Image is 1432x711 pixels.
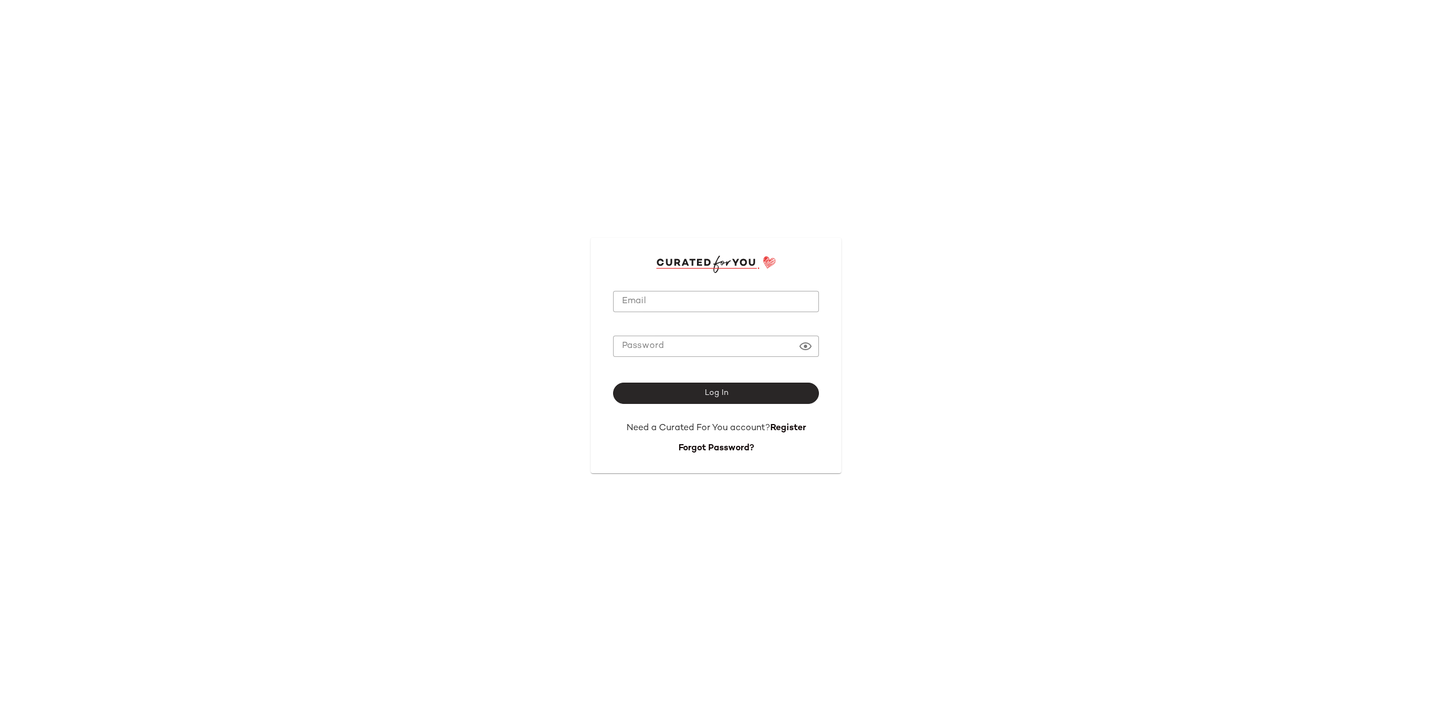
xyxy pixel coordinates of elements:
a: Register [770,423,806,433]
button: Log In [613,383,819,404]
img: cfy_login_logo.DGdB1djN.svg [656,256,776,272]
a: Forgot Password? [679,444,754,453]
span: Log In [704,389,728,398]
span: Need a Curated For You account? [626,423,770,433]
